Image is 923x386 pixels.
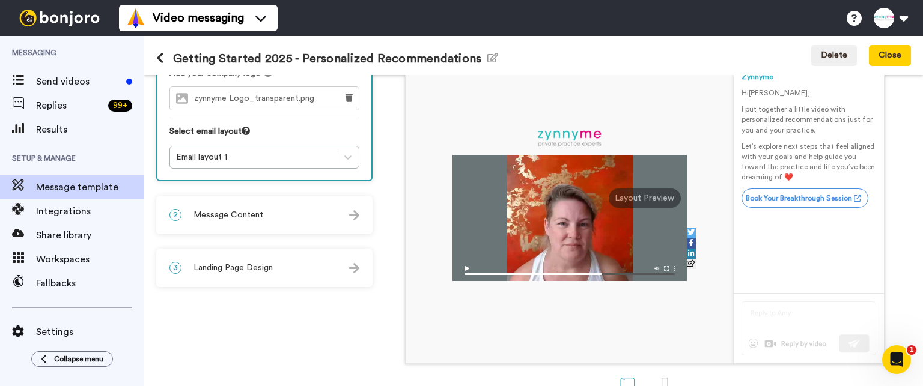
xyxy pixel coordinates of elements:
[349,263,359,273] img: arrow.svg
[156,249,373,287] div: 3Landing Page Design
[14,10,105,26] img: bj-logo-header-white.svg
[36,98,103,113] span: Replies
[869,45,911,67] button: Close
[452,260,687,281] img: player-controls-full.svg
[537,127,602,149] img: f3c8ffac-698a-4e67-8bf2-0302b53e1e4d
[742,301,876,355] img: reply-preview.svg
[36,325,144,339] span: Settings
[36,228,144,243] span: Share library
[349,210,359,220] img: arrow.svg
[742,188,868,208] a: Book Your Breakthrough Session
[31,351,113,367] button: Collapse menu
[156,196,373,234] div: 2Message Content
[742,72,876,82] div: Zynnyme
[36,252,144,267] span: Workspaces
[882,345,911,374] iframe: Intercom live chat
[169,125,359,146] div: Select email layout
[153,10,244,26] span: Video messaging
[609,188,681,208] div: Layout Preview
[193,262,273,274] span: Landing Page Design
[193,209,263,221] span: Message Content
[742,88,876,98] p: Hi [PERSON_NAME] ,
[36,74,121,89] span: Send videos
[176,151,331,163] div: Email layout 1
[156,52,498,65] h1: Getting Started 2025 - Personalized Recommendations
[742,142,876,183] p: Let’s explore next steps that feel aligned with your goals and help guide you toward the practice...
[36,204,144,219] span: Integrations
[907,345,916,355] span: 1
[36,180,144,195] span: Message template
[811,45,857,67] button: Delete
[54,354,103,364] span: Collapse menu
[169,209,181,221] span: 2
[194,94,320,104] span: zynnyme Logo_transparent.png
[108,100,132,112] div: 99 +
[742,104,876,135] p: I put together a little video with personalized recommendations just for you and your practice.
[169,262,181,274] span: 3
[36,122,144,137] span: Results
[36,276,144,291] span: Fallbacks
[126,8,145,28] img: vm-color.svg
